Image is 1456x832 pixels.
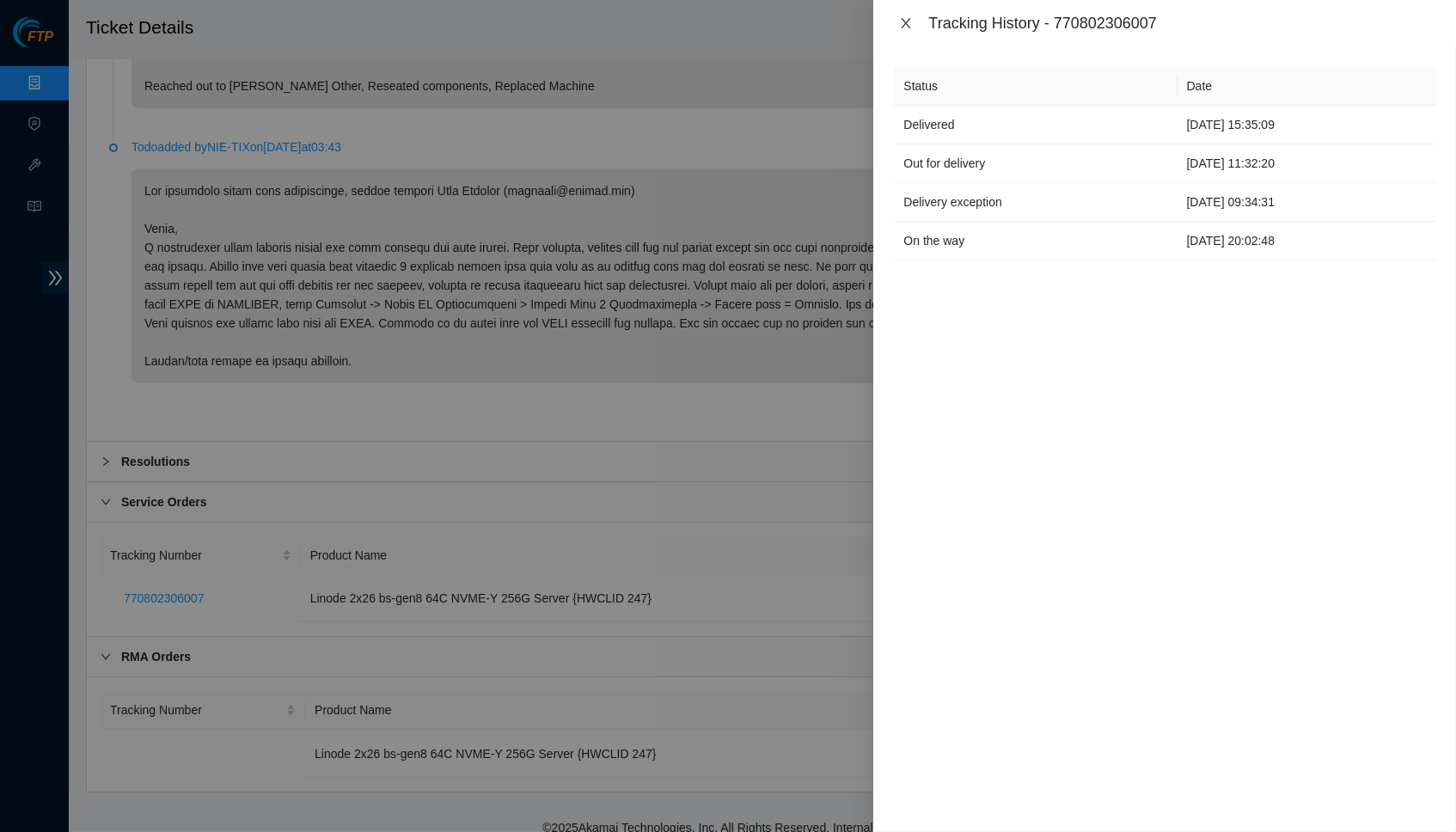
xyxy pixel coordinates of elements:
[1178,222,1435,260] td: [DATE] 20:02:48
[894,67,1177,106] th: Status
[894,144,1177,183] td: Out for delivery
[1178,144,1435,183] td: [DATE] 11:32:20
[928,14,1435,33] div: Tracking History - 770802306007
[894,183,1177,222] td: Delivery exception
[894,15,918,32] button: Close
[1178,106,1435,144] td: [DATE] 15:35:09
[894,106,1177,144] td: Delivered
[1178,67,1435,106] th: Date
[1178,183,1435,222] td: [DATE] 09:34:31
[894,222,1177,260] td: On the way
[899,16,913,30] span: close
